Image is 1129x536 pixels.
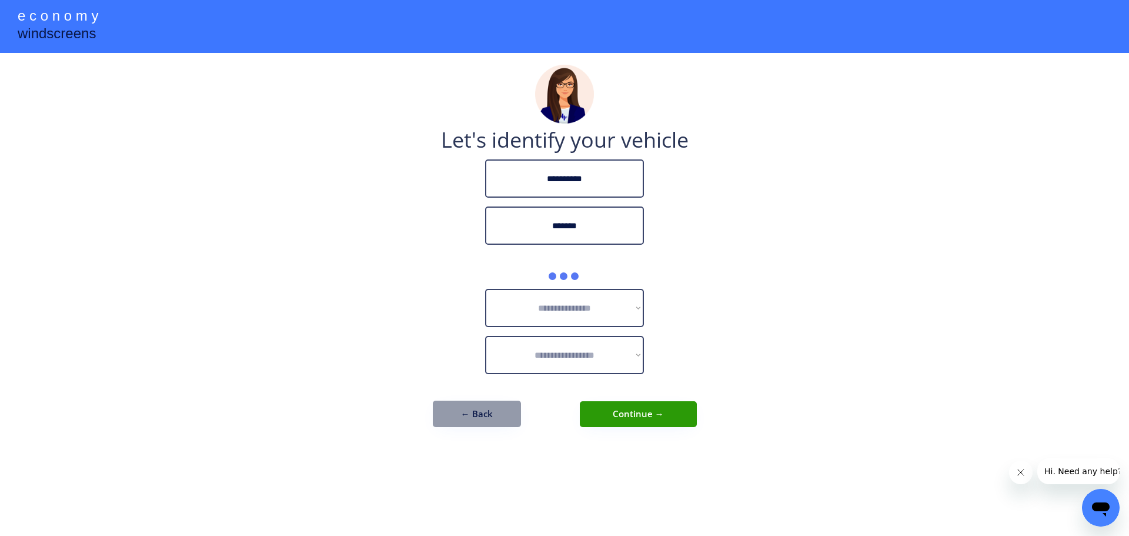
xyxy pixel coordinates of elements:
[1082,489,1120,527] iframe: Button to launch messaging window
[580,401,697,427] button: Continue →
[18,6,98,28] div: e c o n o m y
[535,65,594,124] img: madeline.png
[433,401,521,427] button: ← Back
[1009,461,1033,484] iframe: Close message
[7,8,85,18] span: Hi. Need any help?
[441,129,689,151] div: Let's identify your vehicle
[1037,458,1120,484] iframe: Message from company
[18,24,96,46] div: windscreens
